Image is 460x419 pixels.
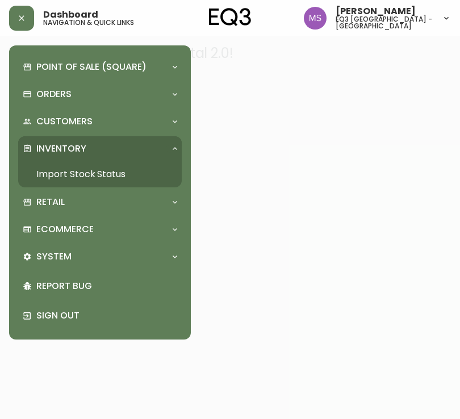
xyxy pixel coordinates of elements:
div: Sign Out [18,301,182,330]
p: Customers [36,115,93,128]
div: Ecommerce [18,217,182,242]
p: Sign Out [36,309,177,322]
p: Inventory [36,143,86,155]
img: 1b6e43211f6f3cc0b0729c9049b8e7af [304,7,327,30]
p: Report Bug [36,280,177,292]
p: Point of Sale (Square) [36,61,147,73]
p: Retail [36,196,65,208]
p: Ecommerce [36,223,94,236]
div: Orders [18,82,182,107]
div: Report Bug [18,271,182,301]
div: System [18,244,182,269]
div: Point of Sale (Square) [18,55,182,79]
h5: eq3 [GEOGRAPHIC_DATA] - [GEOGRAPHIC_DATA] [336,16,433,30]
div: Inventory [18,136,182,161]
p: Orders [36,88,72,100]
h5: navigation & quick links [43,19,134,26]
div: Retail [18,190,182,215]
span: Dashboard [43,10,98,19]
span: [PERSON_NAME] [336,7,416,16]
p: System [36,250,72,263]
a: Import Stock Status [18,161,182,187]
div: Customers [18,109,182,134]
img: logo [209,8,251,26]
